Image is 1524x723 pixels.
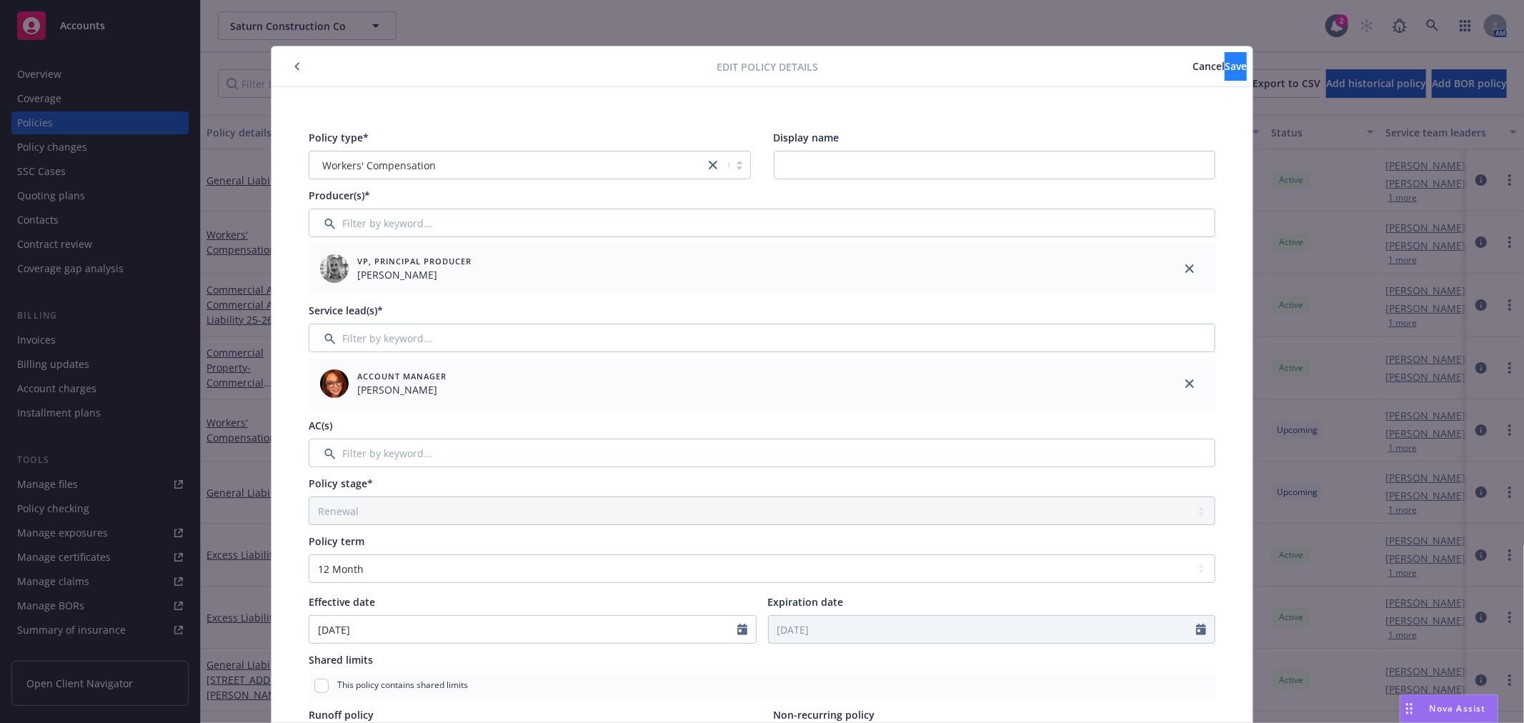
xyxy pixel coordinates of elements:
[309,131,369,144] span: Policy type*
[1181,260,1198,277] a: close
[309,477,373,490] span: Policy stage*
[357,267,472,282] span: [PERSON_NAME]
[309,653,373,667] span: Shared limits
[309,616,737,643] input: MM/DD/YYYY
[737,624,747,635] svg: Calendar
[768,595,844,609] span: Expiration date
[1196,624,1206,635] svg: Calendar
[769,616,1197,643] input: MM/DD/YYYY
[309,708,374,722] span: Runoff policy
[322,158,436,173] span: Workers' Compensation
[1225,59,1247,73] span: Save
[320,254,349,283] img: employee photo
[1430,702,1486,714] span: Nova Assist
[1225,52,1247,81] button: Save
[774,708,875,722] span: Non-recurring policy
[309,189,370,202] span: Producer(s)*
[317,158,697,173] span: Workers' Compensation
[357,370,447,382] span: Account Manager
[309,595,375,609] span: Effective date
[704,156,722,174] a: close
[357,255,472,267] span: VP, Principal Producer
[309,304,383,317] span: Service lead(s)*
[309,439,1215,467] input: Filter by keyword...
[309,209,1215,237] input: Filter by keyword...
[1192,59,1225,73] span: Cancel
[1400,694,1498,723] button: Nova Assist
[357,382,447,397] span: [PERSON_NAME]
[309,419,332,432] span: AC(s)
[309,324,1215,352] input: Filter by keyword...
[309,673,1215,699] div: This policy contains shared limits
[1192,52,1225,81] button: Cancel
[320,369,349,398] img: employee photo
[774,131,840,144] span: Display name
[1400,695,1418,722] div: Drag to move
[309,534,364,548] span: Policy term
[1181,375,1198,392] a: close
[717,59,819,74] span: Edit policy details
